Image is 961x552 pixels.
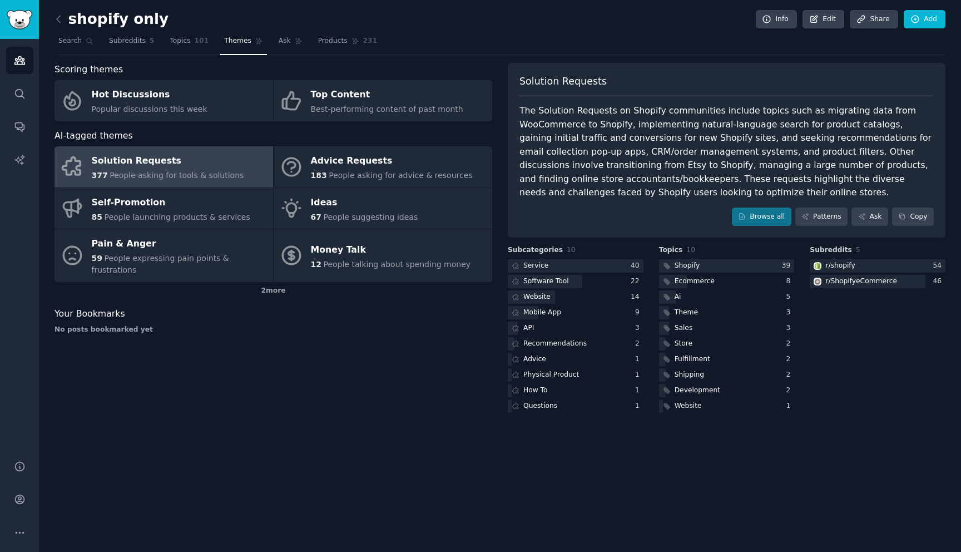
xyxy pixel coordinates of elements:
[519,75,607,88] span: Solution Requests
[92,213,102,221] span: 85
[311,171,327,180] span: 183
[675,261,700,271] div: Shopify
[810,275,945,289] a: ShopifyeCommercer/ShopifyeCommerce46
[635,354,643,364] div: 1
[782,261,795,271] div: 39
[508,290,643,304] a: Website14
[659,384,795,398] a: Development2
[220,32,267,55] a: Themes
[508,275,643,289] a: Software Tool22
[7,10,32,29] img: GummySearch logo
[55,32,97,55] a: Search
[508,245,563,255] span: Subcategories
[786,386,795,396] div: 2
[523,401,557,411] div: Questions
[311,105,463,114] span: Best-performing content of past month
[659,259,795,273] a: Shopify39
[523,308,561,318] div: Mobile App
[274,146,492,188] a: Advice Requests183People asking for advice & resources
[508,322,643,336] a: API3
[55,229,273,282] a: Pain & Anger59People expressing pain points & frustrations
[110,171,244,180] span: People asking for tools & solutions
[732,208,791,226] a: Browse all
[786,354,795,364] div: 2
[55,325,492,335] div: No posts bookmarked yet
[659,353,795,367] a: Fulfillment2
[508,368,643,382] a: Physical Product1
[635,308,643,318] div: 9
[92,254,229,274] span: People expressing pain points & frustrations
[274,80,492,121] a: Top ContentBest-performing content of past month
[795,208,848,226] a: Patterns
[523,339,587,349] div: Recommendations
[109,36,146,46] span: Subreddits
[523,354,546,364] div: Advice
[92,152,244,170] div: Solution Requests
[786,292,795,302] div: 5
[675,323,693,333] div: Sales
[675,354,710,364] div: Fulfillment
[274,229,492,282] a: Money Talk12People talking about spending money
[659,245,683,255] span: Topics
[635,339,643,349] div: 2
[92,105,207,114] span: Popular discussions this week
[786,370,795,380] div: 2
[523,323,534,333] div: API
[786,277,795,287] div: 8
[508,353,643,367] a: Advice1
[55,63,123,77] span: Scoring themes
[311,86,463,104] div: Top Content
[523,292,551,302] div: Website
[635,386,643,396] div: 1
[631,277,643,287] div: 22
[92,171,108,180] span: 377
[933,261,945,271] div: 54
[635,401,643,411] div: 1
[311,241,471,259] div: Money Talk
[323,260,470,269] span: People talking about spending money
[675,308,698,318] div: Theme
[675,386,720,396] div: Development
[675,277,715,287] div: Ecommerce
[55,129,133,143] span: AI-tagged themes
[170,36,190,46] span: Topics
[659,275,795,289] a: Ecommerce8
[104,213,250,221] span: People launching products & services
[675,292,681,302] div: Ai
[55,80,273,121] a: Hot DiscussionsPopular discussions this week
[318,36,348,46] span: Products
[523,370,579,380] div: Physical Product
[686,246,695,254] span: 10
[55,11,169,28] h2: shopify only
[508,306,643,320] a: Mobile App9
[635,323,643,333] div: 3
[675,401,702,411] div: Website
[55,188,273,229] a: Self-Promotion85People launching products & services
[105,32,158,55] a: Subreddits5
[659,322,795,336] a: Sales3
[508,259,643,273] a: Service40
[892,208,934,226] button: Copy
[786,323,795,333] div: 3
[814,278,821,285] img: ShopifyeCommerce
[311,152,473,170] div: Advice Requests
[659,368,795,382] a: Shipping2
[635,370,643,380] div: 1
[508,400,643,413] a: Questions1
[523,261,548,271] div: Service
[311,194,418,211] div: Ideas
[311,260,321,269] span: 12
[810,259,945,273] a: shopifyr/shopify54
[567,246,576,254] span: 10
[279,36,291,46] span: Ask
[631,292,643,302] div: 14
[523,277,569,287] div: Software Tool
[675,339,692,349] div: Store
[933,277,945,287] div: 46
[275,32,306,55] a: Ask
[856,246,860,254] span: 5
[166,32,212,55] a: Topics101
[55,146,273,188] a: Solution Requests377People asking for tools & solutions
[92,194,250,211] div: Self-Promotion
[659,290,795,304] a: Ai5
